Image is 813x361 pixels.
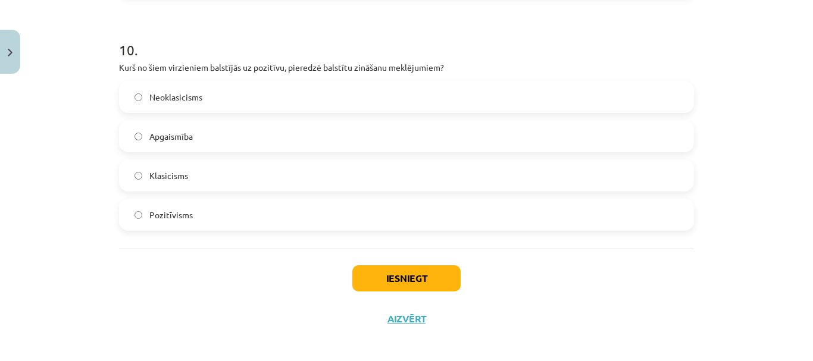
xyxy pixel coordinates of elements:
[135,93,142,101] input: Neoklasicisms
[149,169,188,182] span: Klasicisms
[135,211,142,219] input: Pozitīvisms
[119,61,694,74] p: Kurš no šiem virzieniem balstījās uz pozitīvu, pieredzē balstītu zināšanu meklējumiem?
[119,21,694,58] h1: 10 .
[149,209,193,221] span: Pozitīvisms
[149,130,193,143] span: Apgaismība
[352,265,461,291] button: Iesniegt
[8,49,12,56] img: icon-close-lesson-0947bae3869378f0d4975bcd49f059093ad1ed9edebbc8119c70593378902aed.svg
[384,313,429,325] button: Aizvērt
[149,91,202,103] span: Neoklasicisms
[135,133,142,140] input: Apgaismība
[135,172,142,180] input: Klasicisms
